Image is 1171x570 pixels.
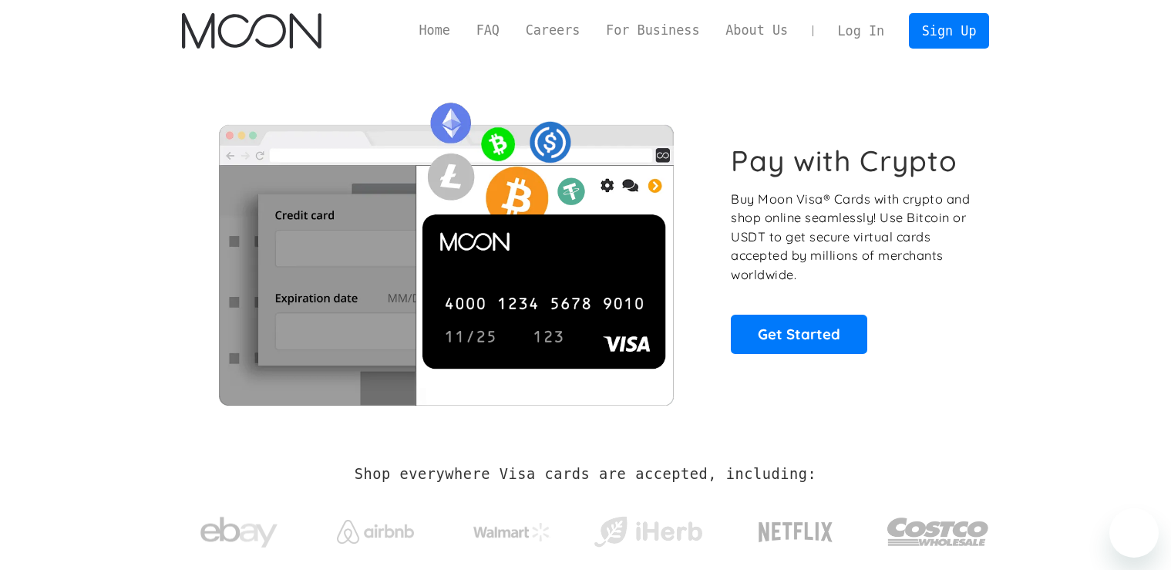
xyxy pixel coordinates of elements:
a: FAQ [463,21,513,40]
a: For Business [593,21,712,40]
a: Log In [825,14,897,48]
img: Moon Logo [182,13,321,49]
img: ebay [200,508,278,557]
a: Home [406,21,463,40]
img: Walmart [473,523,550,541]
a: iHerb [591,497,705,560]
a: Sign Up [909,13,989,48]
a: home [182,13,321,49]
a: Costco [887,487,990,568]
h1: Pay with Crypto [731,143,957,178]
a: ebay [182,493,297,565]
img: Costco [887,503,990,561]
h2: Shop everywhere Visa cards are accepted, including: [355,466,816,483]
a: About Us [712,21,801,40]
img: iHerb [591,512,705,552]
img: Moon Cards let you spend your crypto anywhere Visa is accepted. [182,92,710,405]
a: Careers [513,21,593,40]
a: Netflix [727,497,865,559]
iframe: Button to launch messaging window [1109,508,1159,558]
img: Airbnb [337,520,414,544]
a: Walmart [454,508,569,549]
p: Buy Moon Visa® Cards with crypto and shop online seamlessly! Use Bitcoin or USDT to get secure vi... [731,190,972,285]
img: Netflix [757,513,834,551]
a: Get Started [731,315,867,353]
a: Airbnb [318,504,432,551]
